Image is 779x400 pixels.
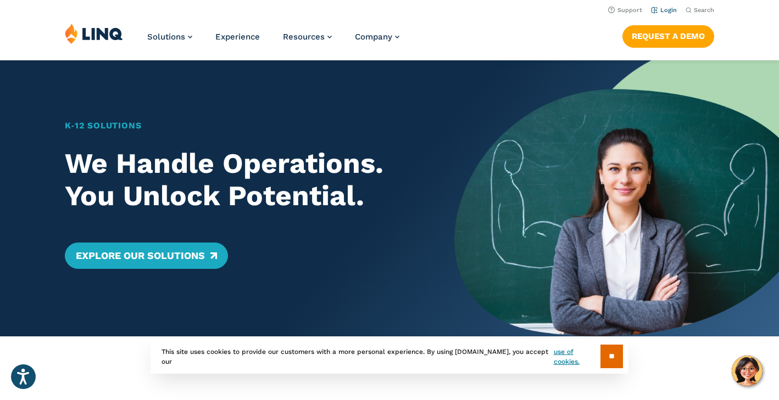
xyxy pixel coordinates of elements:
[147,32,192,42] a: Solutions
[608,7,642,14] a: Support
[147,32,185,42] span: Solutions
[651,7,677,14] a: Login
[151,339,628,374] div: This site uses cookies to provide our customers with a more personal experience. By using [DOMAIN...
[215,32,260,42] a: Experience
[694,7,714,14] span: Search
[454,60,779,336] img: Home Banner
[622,23,714,47] nav: Button Navigation
[355,32,399,42] a: Company
[65,119,422,132] h1: K‑12 Solutions
[355,32,392,42] span: Company
[147,23,399,59] nav: Primary Navigation
[283,32,325,42] span: Resources
[622,25,714,47] a: Request a Demo
[554,347,600,367] a: use of cookies.
[65,243,228,269] a: Explore Our Solutions
[65,23,123,44] img: LINQ | K‑12 Software
[732,356,763,386] button: Hello, have a question? Let’s chat.
[283,32,332,42] a: Resources
[65,147,422,212] h2: We Handle Operations. You Unlock Potential.
[686,6,714,14] button: Open Search Bar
